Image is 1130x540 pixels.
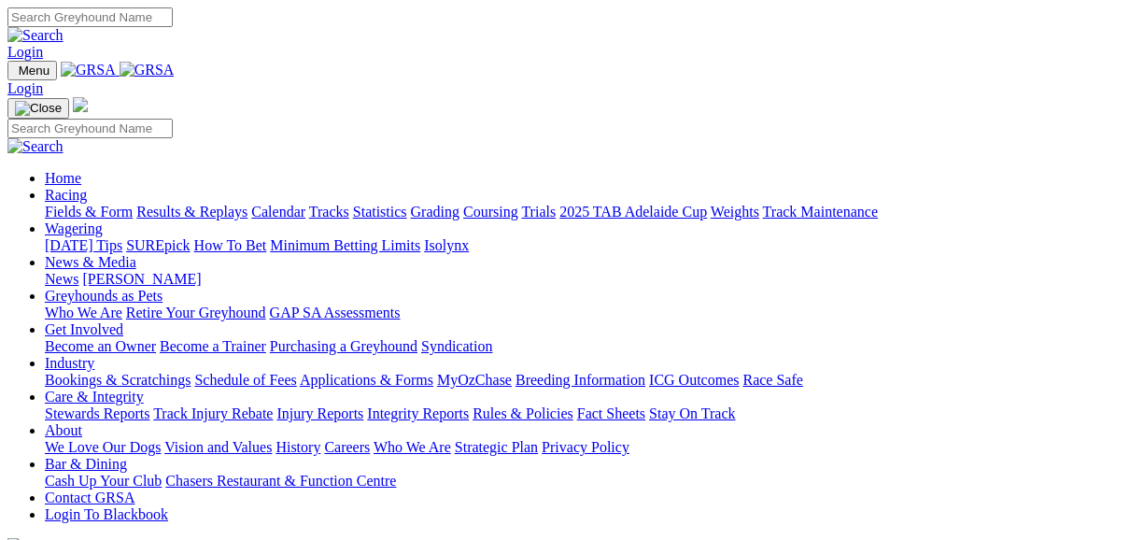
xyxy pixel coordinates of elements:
[120,62,175,78] img: GRSA
[542,439,629,455] a: Privacy Policy
[559,204,707,220] a: 2025 TAB Adelaide Cup
[45,170,81,186] a: Home
[45,490,134,505] a: Contact GRSA
[437,372,512,388] a: MyOzChase
[19,64,49,78] span: Menu
[73,97,88,112] img: logo-grsa-white.png
[164,439,272,455] a: Vision and Values
[45,288,162,304] a: Greyhounds as Pets
[45,456,127,472] a: Bar & Dining
[45,355,94,371] a: Industry
[45,422,82,438] a: About
[270,237,420,253] a: Minimum Betting Limits
[45,204,133,220] a: Fields & Form
[45,439,161,455] a: We Love Our Dogs
[136,204,247,220] a: Results & Replays
[7,61,57,80] button: Toggle navigation
[7,119,173,138] input: Search
[45,338,1123,355] div: Get Involved
[45,305,122,320] a: Who We Are
[45,271,1123,288] div: News & Media
[473,405,573,421] a: Rules & Policies
[45,439,1123,456] div: About
[165,473,396,489] a: Chasers Restaurant & Function Centre
[61,62,116,78] img: GRSA
[45,405,1123,422] div: Care & Integrity
[649,405,735,421] a: Stay On Track
[7,7,173,27] input: Search
[276,405,363,421] a: Injury Reports
[577,405,645,421] a: Fact Sheets
[45,405,149,421] a: Stewards Reports
[424,237,469,253] a: Isolynx
[455,439,538,455] a: Strategic Plan
[516,372,645,388] a: Breeding Information
[45,220,103,236] a: Wagering
[194,372,296,388] a: Schedule of Fees
[324,439,370,455] a: Careers
[7,27,64,44] img: Search
[353,204,407,220] a: Statistics
[7,138,64,155] img: Search
[45,473,162,489] a: Cash Up Your Club
[194,237,267,253] a: How To Bet
[45,237,1123,254] div: Wagering
[251,204,305,220] a: Calendar
[7,98,69,119] button: Toggle navigation
[45,187,87,203] a: Racing
[463,204,518,220] a: Coursing
[45,305,1123,321] div: Greyhounds as Pets
[126,305,266,320] a: Retire Your Greyhound
[45,271,78,287] a: News
[763,204,878,220] a: Track Maintenance
[45,204,1123,220] div: Racing
[82,271,201,287] a: [PERSON_NAME]
[45,372,1123,389] div: Industry
[45,338,156,354] a: Become an Owner
[45,372,191,388] a: Bookings & Scratchings
[421,338,492,354] a: Syndication
[270,338,417,354] a: Purchasing a Greyhound
[742,372,802,388] a: Race Safe
[45,321,123,337] a: Get Involved
[7,44,43,60] a: Login
[309,204,349,220] a: Tracks
[649,372,739,388] a: ICG Outcomes
[15,101,62,116] img: Close
[411,204,459,220] a: Grading
[45,389,144,405] a: Care & Integrity
[711,204,759,220] a: Weights
[45,254,136,270] a: News & Media
[45,473,1123,490] div: Bar & Dining
[45,237,122,253] a: [DATE] Tips
[153,405,273,421] a: Track Injury Rebate
[300,372,433,388] a: Applications & Forms
[7,80,43,96] a: Login
[160,338,266,354] a: Become a Trainer
[374,439,451,455] a: Who We Are
[521,204,556,220] a: Trials
[367,405,469,421] a: Integrity Reports
[275,439,320,455] a: History
[45,506,168,522] a: Login To Blackbook
[126,237,190,253] a: SUREpick
[270,305,401,320] a: GAP SA Assessments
